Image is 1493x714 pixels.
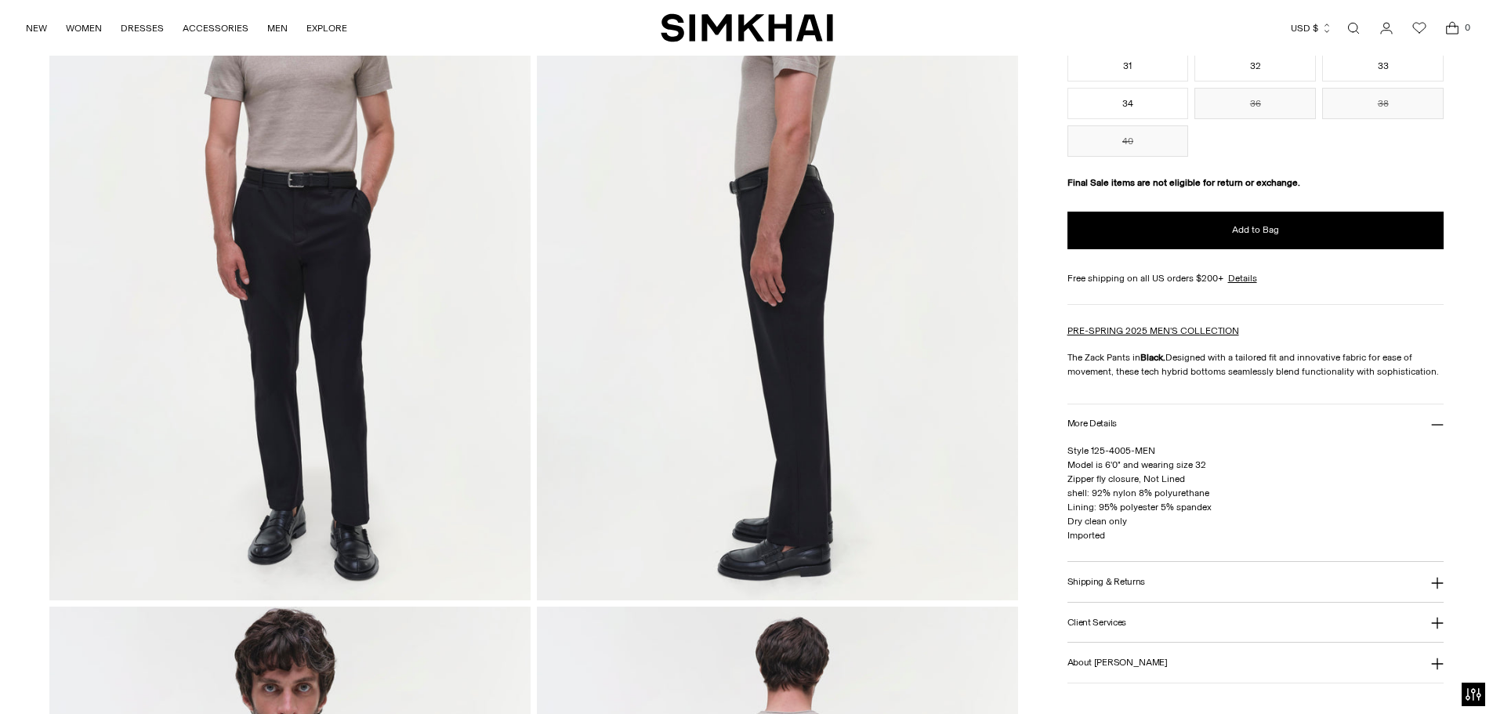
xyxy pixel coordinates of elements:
a: NEW [26,11,47,45]
a: Open search modal [1338,13,1369,44]
h3: More Details [1067,419,1117,429]
button: Client Services [1067,603,1444,643]
button: 32 [1194,50,1316,82]
a: PRE-SPRING 2025 MEN'S COLLECTION [1067,325,1239,336]
span: 0 [1460,20,1474,34]
h3: About [PERSON_NAME] [1067,658,1168,668]
button: 38 [1322,88,1444,119]
button: 36 [1194,88,1316,119]
strong: Black. [1140,352,1165,363]
a: Open cart modal [1437,13,1468,44]
span: Add to Bag [1232,223,1279,237]
button: USD $ [1291,11,1332,45]
strong: Final Sale items are not eligible for return or exchange. [1067,177,1300,188]
a: Go to the account page [1371,13,1402,44]
a: DRESSES [121,11,164,45]
a: SIMKHAI [661,13,833,43]
button: 33 [1322,50,1444,82]
a: MEN [267,11,288,45]
button: 34 [1067,88,1189,119]
button: Add to Bag [1067,212,1444,249]
h3: Client Services [1067,618,1127,628]
button: Shipping & Returns [1067,562,1444,602]
h3: Shipping & Returns [1067,577,1146,587]
a: WOMEN [66,11,102,45]
a: Wishlist [1404,13,1435,44]
a: ACCESSORIES [183,11,248,45]
p: The Zack Pants in Designed with a tailored fit and innovative fabric for ease of movement, these ... [1067,350,1444,379]
button: About [PERSON_NAME] [1067,643,1444,683]
button: More Details [1067,404,1444,444]
a: Details [1228,271,1257,285]
button: 40 [1067,125,1189,157]
button: 31 [1067,50,1189,82]
div: Free shipping on all US orders $200+ [1067,271,1444,285]
span: Style 125-4005-MEN Model is 6'0" and wearing size 32 Zipper fly closure, Not Lined shell: 92% nyl... [1067,445,1212,541]
a: EXPLORE [306,11,347,45]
